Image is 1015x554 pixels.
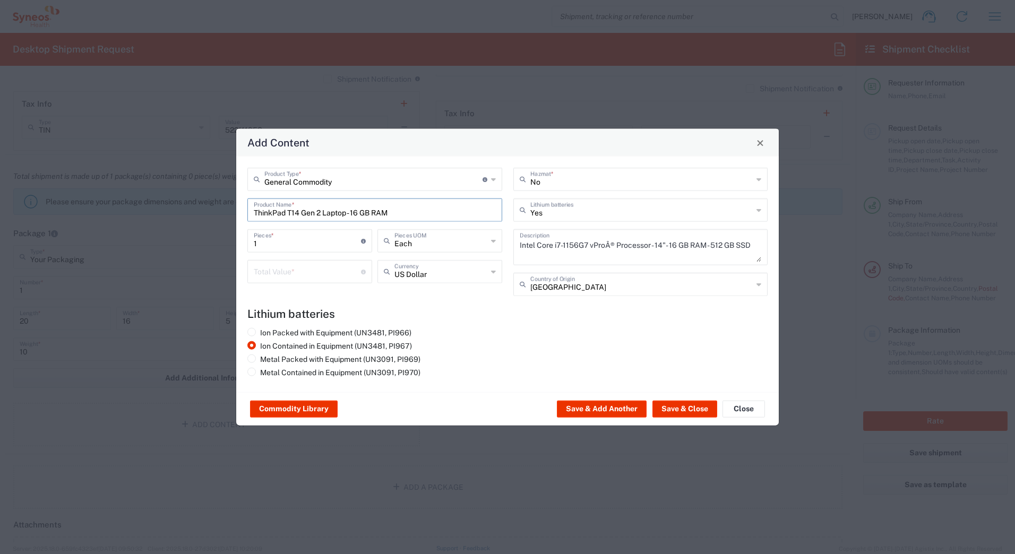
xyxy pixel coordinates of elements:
[753,135,768,150] button: Close
[247,135,309,150] h4: Add Content
[247,328,411,337] label: Ion Packed with Equipment (UN3481, PI966)
[250,401,338,418] button: Commodity Library
[247,354,420,364] label: Metal Packed with Equipment (UN3091, PI969)
[557,401,647,418] button: Save & Add Another
[247,368,420,377] label: Metal Contained in Equipment (UN3091, PI970)
[247,341,412,351] label: Ion Contained in Equipment (UN3481, PI967)
[247,307,768,321] h4: Lithium batteries
[722,401,765,418] button: Close
[652,401,717,418] button: Save & Close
